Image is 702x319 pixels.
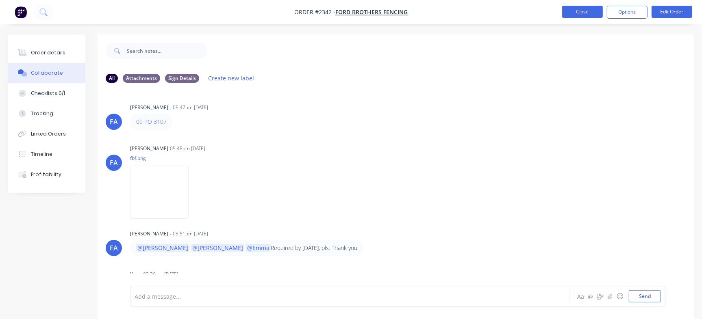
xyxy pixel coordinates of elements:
div: FA [110,158,118,168]
div: Sign Details [165,74,199,83]
button: Options [607,6,648,19]
div: FA [110,117,118,127]
div: Linked Orders [31,130,66,138]
button: Profitability [8,164,85,185]
div: Collaborate [31,69,63,77]
p: fbf.png [130,155,197,162]
button: Timeline [8,144,85,164]
div: Order details [31,49,65,56]
span: @Emma [246,244,271,252]
button: ☺ [615,291,625,301]
button: Checklists 0/1 [8,83,85,103]
div: 05:48pm [DATE] [170,145,205,152]
button: Create new label [204,73,259,84]
p: Required by [DATE], pls. Thank you [136,244,357,252]
button: @ [586,291,596,301]
button: Order details [8,43,85,63]
div: Checklists 0/1 [31,90,65,97]
input: Search notes... [127,43,207,59]
div: [PERSON_NAME] [130,145,168,152]
div: [PERSON_NAME] [130,230,168,237]
a: 09 PO 3107 [136,118,167,125]
button: Linked Orders [8,124,85,144]
button: Edit Order [652,6,692,18]
button: Collaborate [8,63,85,83]
div: All [106,74,118,83]
div: Timeline [31,151,52,158]
div: [PERSON_NAME] [130,104,168,111]
span: @[PERSON_NAME] [136,244,189,252]
span: Order #2342 - [294,9,335,16]
a: Ford Brothers Fencing [335,9,408,16]
img: Factory [15,6,27,18]
div: - 05:47pm [DATE] [170,104,208,111]
div: You [130,271,139,278]
button: Aa [576,291,586,301]
div: Attachments [123,74,160,83]
span: @[PERSON_NAME] [191,244,244,252]
button: Tracking [8,103,85,124]
div: - 03:36pm [DATE] [140,271,178,278]
div: FA [110,243,118,253]
div: Tracking [31,110,53,117]
div: Profitability [31,171,61,178]
button: Close [562,6,603,18]
div: - 05:51pm [DATE] [170,230,208,237]
button: Send [629,290,661,302]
